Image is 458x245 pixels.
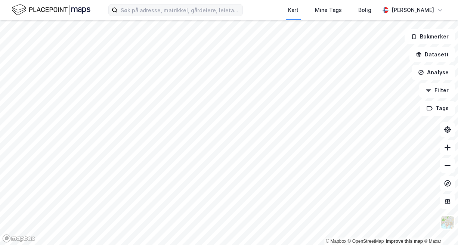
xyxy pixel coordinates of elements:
[12,3,90,16] img: logo.f888ab2527a4732fd821a326f86c7f29.svg
[392,6,434,15] div: [PERSON_NAME]
[421,209,458,245] div: Kontrollprogram for chat
[288,6,298,15] div: Kart
[358,6,371,15] div: Bolig
[315,6,342,15] div: Mine Tags
[118,4,242,16] input: Søk på adresse, matrikkel, gårdeiere, leietakere eller personer
[421,209,458,245] iframe: Chat Widget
